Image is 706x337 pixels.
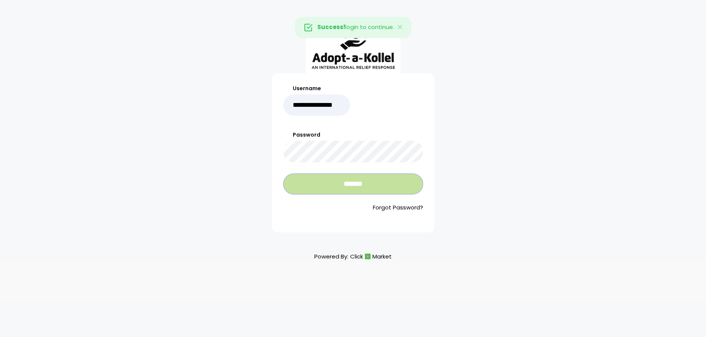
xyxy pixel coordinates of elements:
label: Password [283,131,423,139]
img: cm_icon.png [365,254,371,259]
img: aak_logo_sm.jpeg [306,19,400,73]
a: ClickMarket [350,251,392,262]
button: Close [389,17,411,38]
div: login to continue. [295,17,411,38]
a: Forgot Password? [283,203,423,212]
strong: Success! [317,23,345,31]
label: Username [283,85,351,92]
p: Powered By: [314,251,392,262]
